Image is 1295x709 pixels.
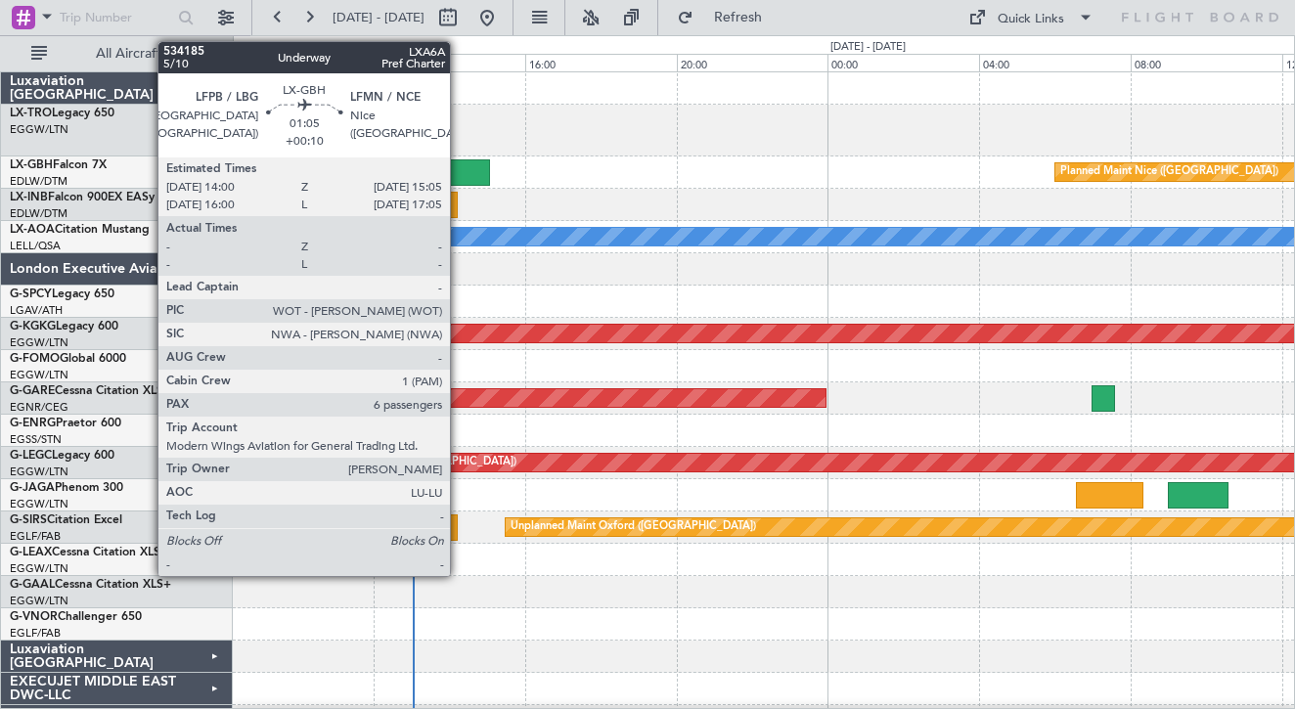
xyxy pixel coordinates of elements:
[10,611,142,623] a: G-VNORChallenger 650
[10,611,58,623] span: G-VNOR
[697,11,780,24] span: Refresh
[10,353,126,365] a: G-FOMOGlobal 6000
[60,3,172,32] input: Trip Number
[10,579,55,591] span: G-GAAL
[10,514,47,526] span: G-SIRS
[10,418,56,429] span: G-ENRG
[10,482,55,494] span: G-JAGA
[10,108,52,119] span: LX-TRO
[10,594,68,608] a: EGGW/LTN
[10,288,114,300] a: G-SPCYLegacy 650
[333,9,424,26] span: [DATE] - [DATE]
[10,353,60,365] span: G-FOMO
[10,368,68,382] a: EGGW/LTN
[10,321,56,332] span: G-KGKG
[10,303,63,318] a: LGAV/ATH
[222,54,374,71] div: 08:00
[10,418,121,429] a: G-ENRGPraetor 600
[51,47,206,61] span: All Aircraft
[10,529,61,544] a: EGLF/FAB
[22,38,212,69] button: All Aircraft
[10,224,150,236] a: LX-AOACitation Mustang
[10,192,48,203] span: LX-INB
[827,54,979,71] div: 00:00
[998,10,1064,29] div: Quick Links
[10,450,114,462] a: G-LEGCLegacy 600
[10,482,123,494] a: G-JAGAPhenom 300
[959,2,1103,33] button: Quick Links
[10,547,52,558] span: G-LEAX
[10,579,171,591] a: G-GAALCessna Citation XLS+
[10,108,114,119] a: LX-TROLegacy 650
[1060,157,1278,187] div: Planned Maint Nice ([GEOGRAPHIC_DATA])
[10,335,68,350] a: EGGW/LTN
[10,561,68,576] a: EGGW/LTN
[10,321,118,332] a: G-KGKGLegacy 600
[668,2,785,33] button: Refresh
[10,626,61,641] a: EGLF/FAB
[10,122,68,137] a: EGGW/LTN
[525,54,677,71] div: 16:00
[374,54,525,71] div: 12:00
[511,512,756,542] div: Unplanned Maint Oxford ([GEOGRAPHIC_DATA])
[10,192,164,203] a: LX-INBFalcon 900EX EASy II
[10,385,55,397] span: G-GARE
[677,54,828,71] div: 20:00
[10,450,52,462] span: G-LEGC
[10,385,171,397] a: G-GARECessna Citation XLS+
[10,400,68,415] a: EGNR/CEG
[10,224,55,236] span: LX-AOA
[10,206,67,221] a: EDLW/DTM
[340,222,431,251] div: No Crew Sabadell
[10,497,68,511] a: EGGW/LTN
[10,288,52,300] span: G-SPCY
[10,159,107,171] a: LX-GBHFalcon 7X
[10,239,61,253] a: LELL/QSA
[10,514,122,526] a: G-SIRSCitation Excel
[10,465,68,479] a: EGGW/LTN
[10,174,67,189] a: EDLW/DTM
[208,448,516,477] div: Planned Maint [GEOGRAPHIC_DATA] ([GEOGRAPHIC_DATA])
[830,39,906,56] div: [DATE] - [DATE]
[237,39,312,56] div: [DATE] - [DATE]
[10,159,53,171] span: LX-GBH
[979,54,1131,71] div: 04:00
[1131,54,1282,71] div: 08:00
[10,432,62,447] a: EGSS/STN
[10,547,160,558] a: G-LEAXCessna Citation XLS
